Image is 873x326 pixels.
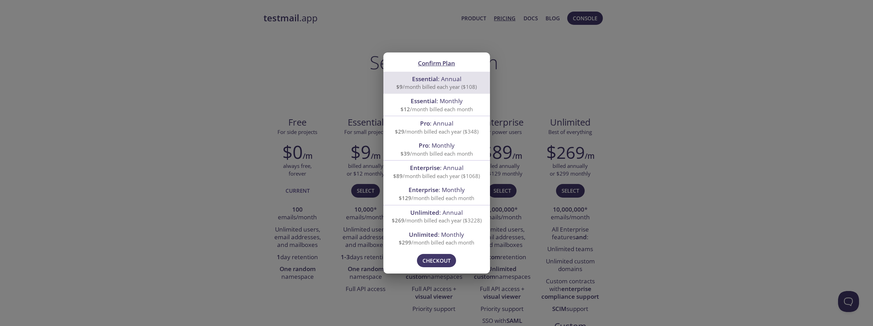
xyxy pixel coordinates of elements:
[383,116,490,138] div: Pro: Annual$29/month billed each year ($348)
[399,239,474,246] span: /month billed each month
[383,205,490,227] div: Unlimited: Annual$269/month billed each year ($3228)
[383,183,490,205] div: Enterprise: Monthly$129/month billed each month
[410,164,440,172] span: Enterprise
[383,72,490,249] ul: confirm plan selection
[395,128,404,135] span: $29
[411,97,463,105] span: : Monthly
[412,75,461,83] span: : Annual
[419,141,455,149] span: : Monthly
[383,72,490,94] div: Essential: Annual$9/month billed each year ($108)
[383,94,490,116] div: Essential: Monthly$12/month billed each month
[411,97,436,105] span: Essential
[410,208,439,217] span: Unlimited
[383,227,490,249] div: Unlimited: Monthly$299/month billed each month
[410,208,463,217] span: : Annual
[393,172,403,179] span: $89
[420,119,430,127] span: Pro
[383,161,490,183] div: Enterprise: Annual$89/month billed each year ($1068)
[409,231,464,239] span: : Monthly
[417,254,456,267] button: Checkout
[409,231,438,239] span: Unlimited
[396,83,403,90] span: $9
[399,194,474,201] span: /month billed each month
[401,150,410,157] span: $39
[412,75,438,83] span: Essential
[383,138,490,160] div: Pro: Monthly$39/month billed each month
[409,186,439,194] span: Enterprise
[395,128,478,135] span: /month billed each year ($348)
[409,186,465,194] span: : Monthly
[420,119,453,127] span: : Annual
[396,83,477,90] span: /month billed each year ($108)
[423,256,450,265] span: Checkout
[418,59,455,67] span: Confirm Plan
[399,239,411,246] span: $299
[401,150,473,157] span: /month billed each month
[419,141,428,149] span: Pro
[410,164,463,172] span: : Annual
[399,194,411,201] span: $129
[401,106,473,113] span: /month billed each month
[401,106,410,113] span: $12
[392,217,404,224] span: $269
[393,172,480,179] span: /month billed each year ($1068)
[392,217,482,224] span: /month billed each year ($3228)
